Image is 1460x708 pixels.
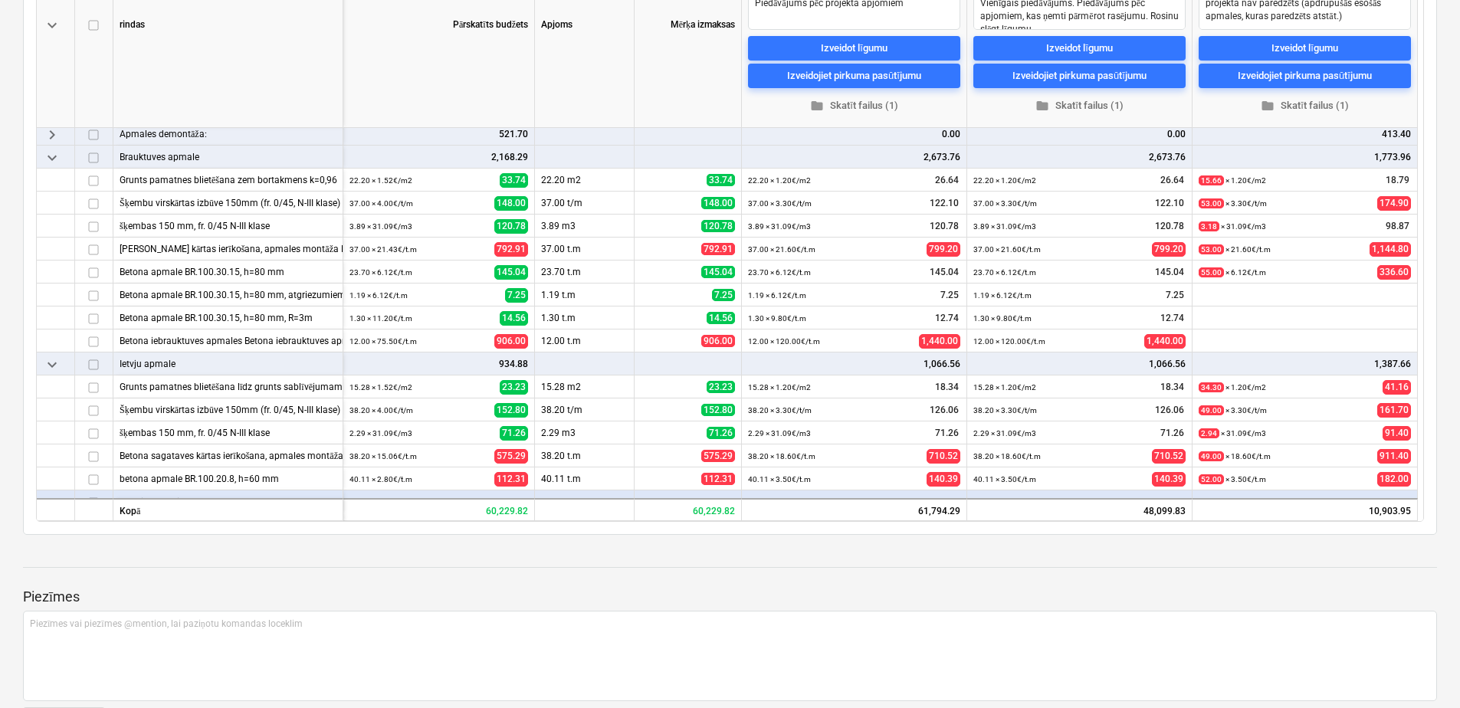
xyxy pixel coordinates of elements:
[349,245,417,254] small: 37.00 × 21.43€ / t.m
[973,268,1036,277] small: 23.70 × 6.12€ / t.m
[1199,474,1266,484] small: × 3.50€ / t.m
[120,352,336,375] div: Ietvju apmale
[1199,146,1411,169] div: 1,773.96
[973,199,1037,208] small: 37.00 × 3.30€ / t/m
[1159,174,1186,187] span: 26.64
[349,199,413,208] small: 37.00 × 4.00€ / t/m
[928,220,960,233] span: 120.78
[535,444,635,467] div: 38.20 t.m
[748,94,960,118] button: Skatīt failus (1)
[120,261,336,283] div: Betona apmale BR.100.30.15, h=80 mm
[535,284,635,306] div: 1.19 t.m
[973,490,1186,513] div: 6,540.80
[113,498,343,521] div: Kopā
[1199,94,1411,118] button: Skatīt failus (1)
[973,123,1186,146] div: 0.00
[712,289,735,301] span: 7.25
[973,222,1036,231] small: 3.89 × 31.09€ / m3
[1046,39,1113,57] div: Izveidot līgumu
[973,452,1041,461] small: 38.20 × 18.60€ / t.m
[973,291,1032,300] small: 1.19 × 6.12€ / t.m
[1384,220,1411,233] span: 98.87
[748,314,806,323] small: 1.30 × 9.80€ / t.m
[535,238,635,261] div: 37.00 t.m
[43,16,61,34] span: keyboard_arrow_down
[535,261,635,284] div: 23.70 t.m
[120,123,336,145] div: Apmales demontāža:
[927,449,960,464] span: 710.52
[494,403,528,418] span: 152.80
[1205,97,1405,115] span: Skatīt failus (1)
[748,429,811,438] small: 2.29 × 31.09€ / m3
[748,352,960,375] div: 1,066.56
[120,444,336,467] div: Betona sagataves kārtas ierīkošana, apmales montāža iedziļinot
[43,126,61,144] span: keyboard_arrow_right
[701,450,735,462] span: 575.29
[535,398,635,421] div: 38.20 t/m
[973,64,1186,88] button: Izveidojiet pirkuma pasūtījumu
[1199,175,1266,185] small: × 1.20€ / m2
[120,238,336,260] div: Betona sagataves kārtas ierīkošana, apmales montāža BR.100.30.15 h=80 mm
[748,36,960,61] button: Izveidot līgumu
[748,64,960,88] button: Izveidojiet pirkuma pasūtījumu
[748,452,815,461] small: 38.20 × 18.60€ / t.m
[349,268,412,277] small: 23.70 × 6.12€ / t.m
[748,199,812,208] small: 37.00 × 3.30€ / t/m
[1144,334,1186,349] span: 1,440.00
[967,498,1193,521] div: 48,099.83
[349,429,412,438] small: 2.29 × 31.09€ / m3
[1152,242,1186,257] span: 799.20
[701,243,735,255] span: 792.91
[349,352,528,375] div: 934.88
[973,475,1036,483] small: 40.11 × 3.50€ / t.m
[933,174,960,187] span: 26.64
[1271,39,1338,57] div: Izveidot līgumu
[1199,405,1267,415] small: × 3.30€ / t/m
[1199,198,1267,208] small: × 3.30€ / t/m
[349,176,412,185] small: 22.20 × 1.52€ / m2
[500,311,528,326] span: 14.56
[1199,64,1411,88] button: Izveidojiet pirkuma pasūtījumu
[1159,427,1186,440] span: 71.26
[494,219,528,234] span: 120.78
[928,197,960,210] span: 122.10
[43,356,61,374] span: keyboard_arrow_down
[349,337,417,346] small: 12.00 × 75.50€ / t.m
[349,475,412,483] small: 40.11 × 2.80€ / t.m
[120,284,336,306] div: Betona apmale BR.100.30.15, h=80 mm, atgriezumiem 5%
[701,473,735,485] span: 112.31
[635,498,742,521] div: 60,229.82
[973,245,1041,254] small: 37.00 × 21.60€ / t.m
[500,426,528,441] span: 71.26
[1164,289,1186,302] span: 7.25
[1383,380,1411,395] span: 41.16
[1012,67,1147,84] div: Izveidojiet pirkuma pasūtījumu
[349,222,412,231] small: 3.89 × 31.09€ / m3
[494,242,528,257] span: 792.91
[973,406,1037,415] small: 38.20 × 3.30€ / t/m
[1261,99,1275,113] span: folder
[349,146,528,169] div: 2,168.29
[535,192,635,215] div: 37.00 t/m
[1153,220,1186,233] span: 120.78
[973,314,1032,323] small: 1.30 × 9.80€ / t.m
[23,588,1437,606] p: Piezīmes
[349,314,412,323] small: 1.30 × 11.20€ / t.m
[754,97,954,115] span: Skatīt failus (1)
[120,490,336,513] div: Inženiertīklu aizsargčaula
[939,289,960,302] span: 7.25
[535,375,635,398] div: 15.28 m2
[535,169,635,192] div: 22.20 m2
[707,312,735,324] span: 14.56
[973,94,1186,118] button: Skatīt failus (1)
[120,306,336,329] div: Betona apmale BR.100.30.15, h=80 mm, R=3m
[505,288,528,303] span: 7.25
[1199,267,1266,277] small: × 6.12€ / t.m
[494,472,528,487] span: 112.31
[919,334,960,349] span: 1,440.00
[742,498,967,521] div: 61,794.29
[748,291,806,300] small: 1.19 × 6.12€ / t.m
[748,383,811,392] small: 15.28 × 1.20€ / m2
[120,169,336,191] div: Grunts pamatnes blietēšana zem bortakmens k=0,96
[1377,472,1411,487] span: 182.00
